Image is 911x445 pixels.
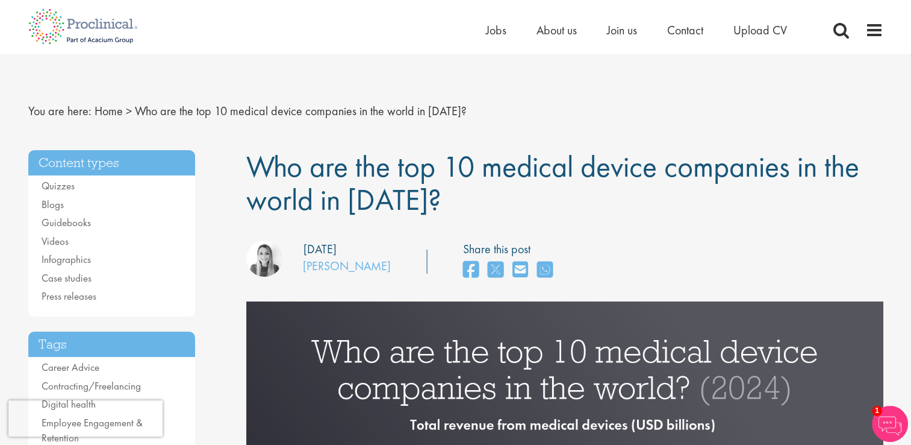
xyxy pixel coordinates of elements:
[607,22,637,38] a: Join us
[42,361,99,374] a: Career Advice
[512,257,528,283] a: share on email
[42,179,75,192] a: Quizzes
[872,406,882,416] span: 1
[246,241,282,277] img: Hannah Burke
[486,22,506,38] a: Jobs
[135,103,467,119] span: Who are the top 10 medical device companies in the world in [DATE]?
[42,253,91,266] a: Infographics
[463,241,559,258] label: Share this post
[733,22,787,38] a: Upload CV
[8,400,163,437] iframe: reCAPTCHA
[42,397,96,411] a: Digital health
[28,103,92,119] span: You are here:
[246,147,859,219] span: Who are the top 10 medical device companies in the world in [DATE]?
[28,150,196,176] h3: Content types
[95,103,123,119] a: breadcrumb link
[42,271,92,285] a: Case studies
[42,216,91,229] a: Guidebooks
[42,379,141,393] a: Contracting/Freelancing
[42,198,64,211] a: Blogs
[42,235,69,248] a: Videos
[536,22,577,38] a: About us
[303,241,337,258] div: [DATE]
[28,332,196,358] h3: Tags
[42,289,96,303] a: Press releases
[872,406,908,442] img: Chatbot
[488,257,503,283] a: share on twitter
[463,257,479,283] a: share on facebook
[537,257,553,283] a: share on whats app
[303,258,391,274] a: [PERSON_NAME]
[126,103,132,119] span: >
[667,22,703,38] a: Contact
